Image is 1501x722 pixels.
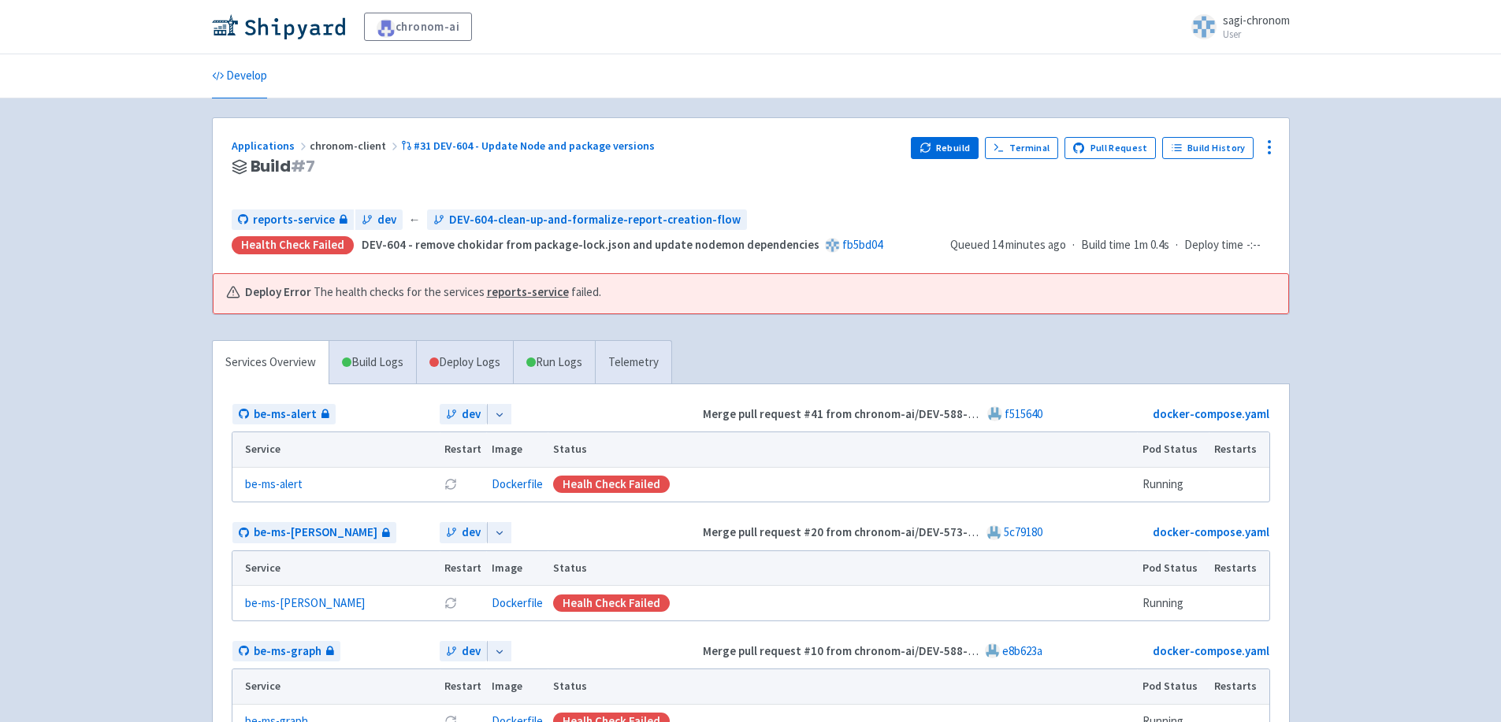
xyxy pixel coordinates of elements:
[213,341,329,384] a: Services Overview
[595,341,671,384] a: Telemetry
[1153,524,1269,539] a: docker-compose.yaml
[1153,643,1269,658] a: docker-compose.yaml
[254,524,377,542] span: be-ms-[PERSON_NAME]
[842,237,882,252] a: fb5bd04
[254,642,321,661] span: be-ms-graph
[1246,236,1261,254] span: -:--
[1184,236,1243,254] span: Deploy time
[950,237,1066,252] span: Queued
[1137,669,1209,704] th: Pod Status
[703,524,1113,539] strong: Merge pull request #20 from chronom-ai/DEV-573-add-azure-cost-categories
[314,283,601,302] span: The health checks for the services failed.
[1137,586,1209,620] td: Running
[548,669,1137,704] th: Status
[492,476,543,491] a: Dockerfile
[310,139,401,153] span: chronom-client
[291,155,315,177] span: # 7
[409,211,421,229] span: ←
[232,522,396,543] a: be-ms-[PERSON_NAME]
[1209,551,1269,586] th: Restarts
[362,237,819,252] strong: DEV-604 - remove chokidar from package-lock.json and update nodemon dependencies
[1137,551,1209,586] th: Pod Status
[232,404,336,425] a: be-ms-alert
[416,341,513,384] a: Deploy Logs
[232,209,354,231] a: reports-service
[251,157,315,176] span: Build
[548,551,1137,586] th: Status
[245,283,311,302] b: Deploy Error
[950,236,1270,254] div: · ·
[212,14,345,39] img: Shipyard logo
[992,237,1066,252] time: 14 minutes ago
[329,341,416,384] a: Build Logs
[911,137,979,159] button: Rebuild
[985,137,1058,159] a: Terminal
[462,405,481,424] span: dev
[440,641,487,662] a: dev
[462,524,481,542] span: dev
[1153,406,1269,421] a: docker-compose.yaml
[427,209,747,231] a: DEV-604-clean-up-and-formalize-report-creation-flow
[1004,524,1042,539] a: 5c79180
[245,476,303,494] a: be-ms-alert
[232,551,440,586] th: Service
[1162,137,1254,159] a: Build History
[1005,406,1042,421] a: f515640
[703,643,1064,658] strong: Merge pull request #10 from chronom-ai/DEV-588-fix-anomaly-query
[1209,432,1269,467] th: Restarts
[212,54,267,98] a: Develop
[1182,14,1290,39] a: sagi-chronom User
[703,406,1105,421] strong: Merge pull request #41 from chronom-ai/DEV-588-fix-anomaly-severity-type
[253,211,335,229] span: reports-service
[486,669,548,704] th: Image
[486,551,548,586] th: Image
[553,594,670,612] div: Healh Check Failed
[232,641,340,662] a: be-ms-graph
[1137,432,1209,467] th: Pod Status
[364,13,473,41] a: chronom-ai
[486,432,548,467] th: Image
[440,669,487,704] th: Restart
[553,476,670,493] div: Healh Check Failed
[444,478,457,491] button: Restart pod
[440,432,487,467] th: Restart
[254,405,317,424] span: be-ms-alert
[548,432,1137,467] th: Status
[1002,643,1042,658] a: e8b623a
[487,284,569,299] a: reports-service
[401,139,658,153] a: #31 DEV-604 - Update Node and package versions
[377,211,396,229] span: dev
[1081,236,1131,254] span: Build time
[1223,13,1290,28] span: sagi-chronom
[1137,467,1209,502] td: Running
[355,209,403,231] a: dev
[440,522,487,543] a: dev
[1064,137,1157,159] a: Pull Request
[1134,236,1169,254] span: 1m 0.4s
[440,551,487,586] th: Restart
[462,642,481,661] span: dev
[513,341,595,384] a: Run Logs
[232,139,310,153] a: Applications
[444,597,457,609] button: Restart pod
[440,404,487,425] a: dev
[245,594,365,613] a: be-ms-[PERSON_NAME]
[232,432,440,467] th: Service
[232,236,354,254] div: Health check failed
[1223,29,1290,39] small: User
[449,211,741,229] span: DEV-604-clean-up-and-formalize-report-creation-flow
[492,595,543,610] a: Dockerfile
[232,669,440,704] th: Service
[1209,669,1269,704] th: Restarts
